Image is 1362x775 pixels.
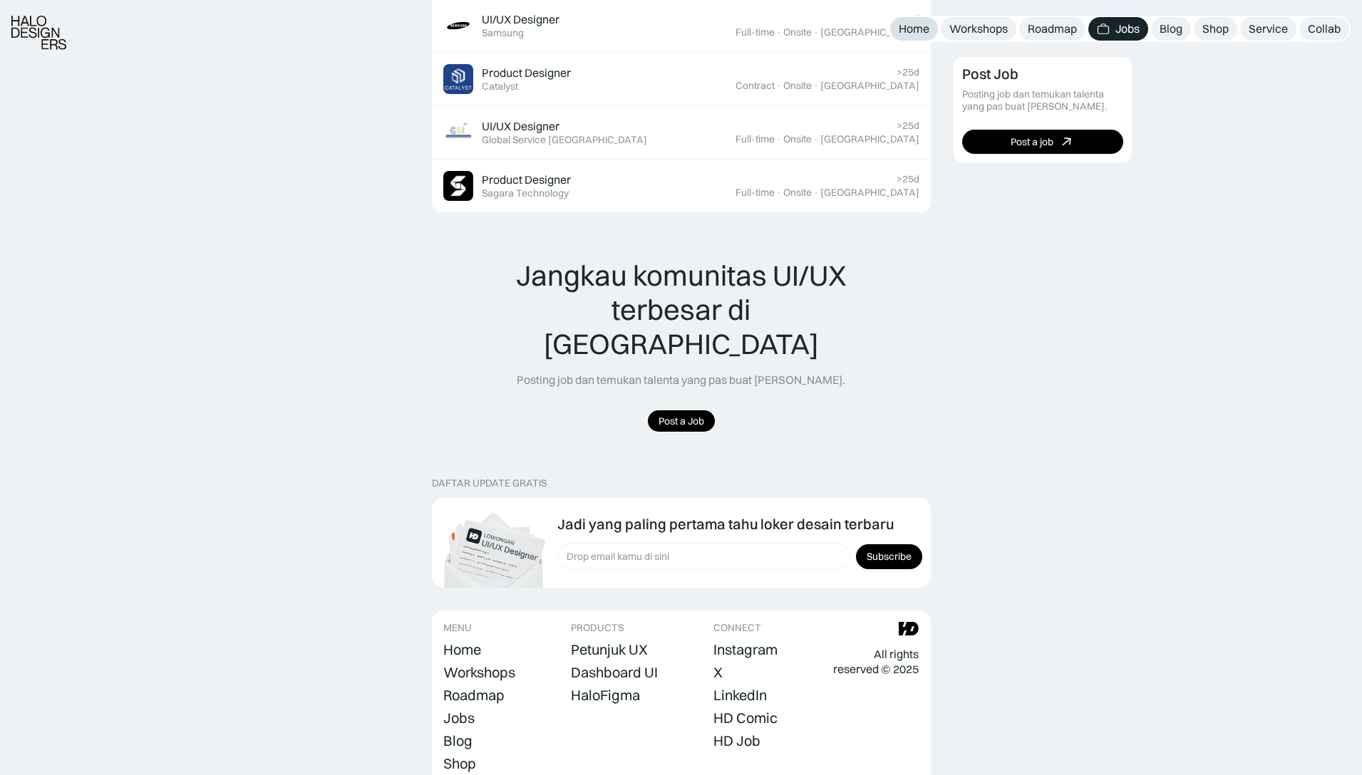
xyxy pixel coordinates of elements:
div: · [776,133,782,145]
div: Onsite [783,26,812,38]
div: >25d [897,173,919,185]
a: Job ImageProduct DesignerCatalyst>25dContract·Onsite·[GEOGRAPHIC_DATA] [432,53,931,106]
a: Dashboard UI [571,662,658,682]
input: Drop email kamu di sini [557,543,850,570]
div: Roadmap [443,687,505,704]
div: Posting job dan temukan talenta yang pas buat [PERSON_NAME]. [962,88,1123,113]
a: Shop [443,754,476,774]
div: Jadi yang paling pertama tahu loker desain terbaru [557,516,894,533]
div: UI/UX Designer [482,119,559,134]
div: · [813,26,819,38]
div: Catalyst [482,80,518,93]
div: X [713,664,723,681]
a: Post a Job [648,410,715,432]
a: Instagram [713,640,778,660]
div: PRODUCTS [571,622,624,634]
a: Post a job [962,130,1123,154]
img: Job Image [443,171,473,201]
a: Jobs [1088,17,1148,41]
div: Jobs [443,709,475,727]
div: Onsite [783,187,812,199]
div: Jobs [1115,21,1140,36]
div: HD Comic [713,709,778,727]
form: Form Subscription [557,543,922,570]
div: HD Job [713,732,760,749]
img: Job Image [443,64,473,94]
div: · [813,80,819,92]
a: Petunjuk UX [571,640,648,660]
div: >25d [897,13,919,25]
div: Shop [443,755,476,772]
div: Home [443,641,481,658]
div: Workshops [443,664,515,681]
a: Blog [443,731,473,751]
div: Post Job [962,66,1018,83]
div: Blog [1160,21,1182,36]
a: Workshops [443,662,515,682]
div: >25d [897,120,919,132]
a: Home [890,17,938,41]
img: Job Image [443,11,473,41]
div: Roadmap [1028,21,1077,36]
a: Jobs [443,708,475,728]
div: All rights reserved © 2025 [833,647,919,677]
div: CONNECT [713,622,761,634]
div: >25d [897,66,919,78]
a: Home [443,640,481,660]
div: Onsite [783,133,812,145]
a: X [713,662,723,682]
a: Shop [1194,17,1237,41]
div: Samsung [482,27,524,39]
div: UI/UX Designer [482,12,559,27]
div: Full-time [736,26,775,38]
div: Post a Job [659,415,704,427]
a: HaloFigma [571,685,640,705]
div: Shop [1202,21,1229,36]
div: LinkedIn [713,687,767,704]
div: Product Designer [482,172,571,187]
div: Full-time [736,133,775,145]
div: Onsite [783,80,812,92]
a: HD Job [713,731,760,751]
div: Sagara Technology [482,187,569,199]
div: Full-time [736,187,775,199]
div: Petunjuk UX [571,641,648,658]
img: Job Image [443,118,473,147]
a: Job ImageUI/UX DesignerGlobal Service [GEOGRAPHIC_DATA]>25dFull-time·Onsite·[GEOGRAPHIC_DATA] [432,106,931,160]
a: LinkedIn [713,685,767,705]
div: Workshops [949,21,1008,36]
div: · [813,133,819,145]
div: [GEOGRAPHIC_DATA] [820,133,919,145]
a: HD Comic [713,708,778,728]
div: Instagram [713,641,778,658]
div: Contract [736,80,775,92]
a: Job ImageProduct DesignerSagara Technology>25dFull-time·Onsite·[GEOGRAPHIC_DATA] [432,160,931,213]
div: Dashboard UI [571,664,658,681]
div: Collab [1308,21,1341,36]
div: [GEOGRAPHIC_DATA] [820,26,919,38]
div: [GEOGRAPHIC_DATA] [820,80,919,92]
div: Service [1249,21,1288,36]
div: MENU [443,622,472,634]
div: Product Designer [482,66,571,80]
div: HaloFigma [571,687,640,704]
a: Blog [1151,17,1191,41]
div: Home [899,21,929,36]
div: · [776,187,782,199]
div: DAFTAR UPDATE GRATIS [432,477,547,489]
div: Blog [443,732,473,749]
div: · [813,187,819,199]
a: Service [1240,17,1296,41]
input: Subscribe [856,544,922,569]
div: Posting job dan temukan talenta yang pas buat [PERSON_NAME]. [517,373,845,387]
a: Roadmap [1019,17,1085,41]
div: [GEOGRAPHIC_DATA] [820,187,919,199]
div: · [776,26,782,38]
a: Collab [1299,17,1349,41]
a: Workshops [941,17,1016,41]
div: Jangkau komunitas UI/UX terbesar di [GEOGRAPHIC_DATA] [487,259,876,361]
div: Global Service [GEOGRAPHIC_DATA] [482,134,647,146]
div: Post a job [1011,135,1053,147]
div: · [776,80,782,92]
a: Roadmap [443,685,505,705]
